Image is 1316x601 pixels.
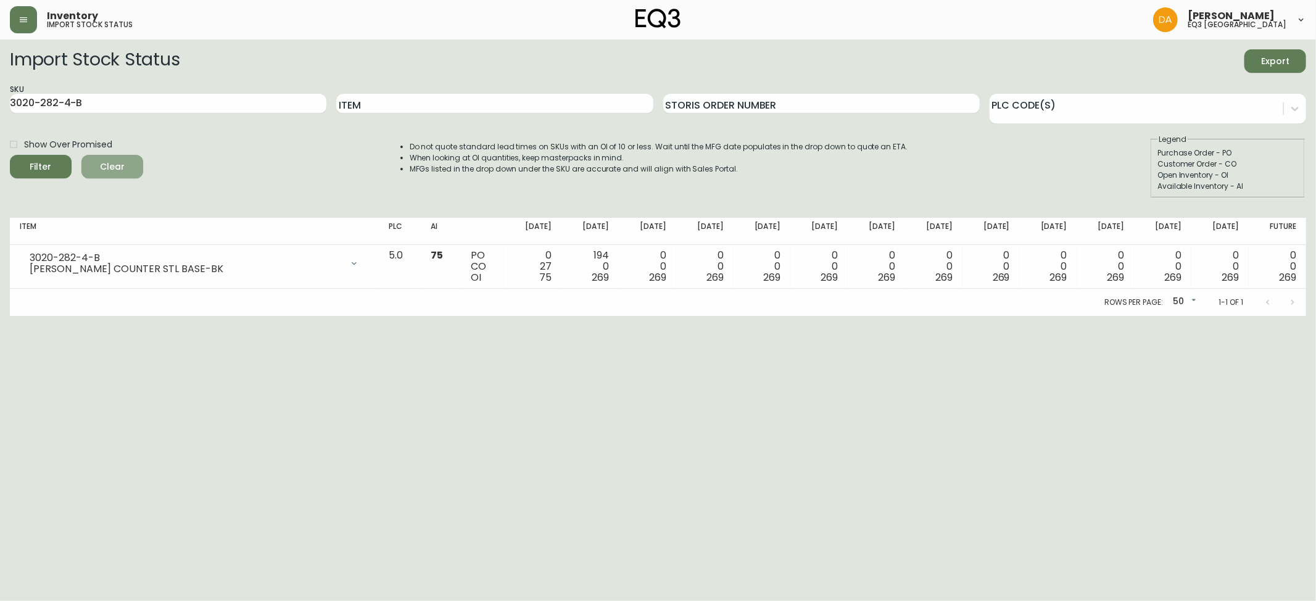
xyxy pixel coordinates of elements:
div: 3020-282-4-B [30,252,342,263]
div: 0 0 [686,250,724,283]
div: 0 0 [1259,250,1296,283]
span: 269 [993,270,1010,284]
div: 0 0 [1144,250,1182,283]
span: OI [471,270,481,284]
span: 75 [431,248,443,262]
th: [DATE] [734,218,791,245]
div: 0 0 [858,250,895,283]
th: Future [1249,218,1306,245]
li: When looking at OI quantities, keep masterpacks in mind. [410,152,908,164]
div: Customer Order - CO [1157,159,1298,170]
div: 0 0 [743,250,781,283]
th: [DATE] [848,218,905,245]
h2: Import Stock Status [10,49,180,73]
span: Clear [91,159,133,175]
th: [DATE] [790,218,848,245]
th: AI [421,218,460,245]
span: Show Over Promised [24,138,112,151]
th: Item [10,218,379,245]
th: [DATE] [1020,218,1077,245]
th: [DATE] [619,218,676,245]
span: 269 [1164,270,1182,284]
span: 75 [539,270,552,284]
li: Do not quote standard lead times on SKUs with an OI of 10 or less. Wait until the MFG date popula... [410,141,908,152]
button: Export [1244,49,1306,73]
th: [DATE] [1077,218,1135,245]
div: 194 0 [571,250,609,283]
button: Clear [81,155,143,178]
p: 1-1 of 1 [1219,297,1243,308]
div: 0 0 [1087,250,1125,283]
span: 269 [1050,270,1067,284]
div: 0 0 [800,250,838,283]
h5: eq3 [GEOGRAPHIC_DATA] [1188,21,1286,28]
span: 269 [592,270,609,284]
th: [DATE] [504,218,561,245]
span: 269 [935,270,953,284]
td: 5.0 [379,245,421,289]
span: 269 [1279,270,1296,284]
span: 269 [1107,270,1124,284]
h5: import stock status [47,21,133,28]
span: 269 [821,270,838,284]
th: [DATE] [676,218,734,245]
img: logo [635,9,681,28]
span: Inventory [47,11,98,21]
div: Purchase Order - PO [1157,147,1298,159]
button: Filter [10,155,72,178]
th: [DATE] [905,218,962,245]
div: 0 27 [514,250,552,283]
div: 0 0 [1201,250,1239,283]
span: 269 [878,270,895,284]
span: 269 [764,270,781,284]
p: Rows per page: [1104,297,1163,308]
th: [DATE] [1191,218,1249,245]
div: Open Inventory - OI [1157,170,1298,181]
span: 269 [649,270,666,284]
th: [DATE] [561,218,619,245]
span: Export [1254,54,1296,69]
div: 0 0 [629,250,666,283]
div: 0 0 [972,250,1010,283]
li: MFGs listed in the drop down under the SKU are accurate and will align with Sales Portal. [410,164,908,175]
th: [DATE] [962,218,1020,245]
span: 269 [1222,270,1239,284]
div: 3020-282-4-B[PERSON_NAME] COUNTER STL BASE-BK [20,250,369,277]
span: 269 [706,270,724,284]
div: PO CO [471,250,495,283]
span: [PERSON_NAME] [1188,11,1275,21]
th: [DATE] [1134,218,1191,245]
div: 0 0 [1030,250,1067,283]
div: 0 0 [915,250,953,283]
div: [PERSON_NAME] COUNTER STL BASE-BK [30,263,342,275]
img: dd1a7e8db21a0ac8adbf82b84ca05374 [1153,7,1178,32]
div: Filter [30,159,52,175]
th: PLC [379,218,421,245]
legend: Legend [1157,134,1188,145]
div: 50 [1168,292,1199,312]
div: Available Inventory - AI [1157,181,1298,192]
